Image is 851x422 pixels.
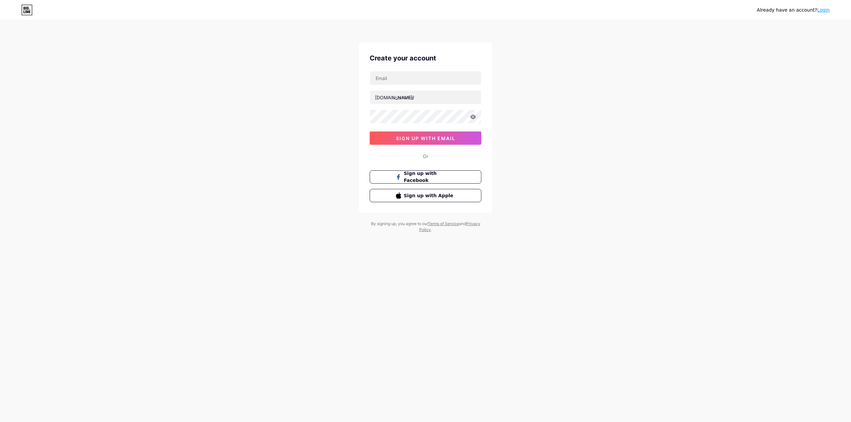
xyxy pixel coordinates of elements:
a: Login [817,7,830,13]
span: sign up with email [396,135,455,141]
span: Sign up with Facebook [404,170,455,184]
div: By signing up, you agree to our and . [369,221,482,233]
input: username [370,91,481,104]
button: Sign up with Apple [370,189,481,202]
a: Terms of Service [428,221,459,226]
div: Or [423,153,428,160]
div: [DOMAIN_NAME]/ [375,94,414,101]
span: Sign up with Apple [404,192,455,199]
div: Create your account [370,53,481,63]
input: Email [370,71,481,85]
button: sign up with email [370,131,481,145]
div: Already have an account? [757,7,830,14]
button: Sign up with Facebook [370,170,481,184]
